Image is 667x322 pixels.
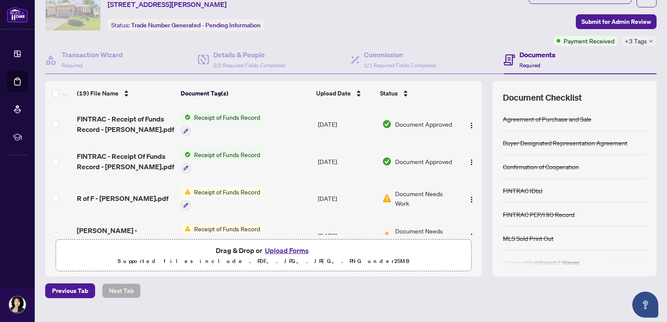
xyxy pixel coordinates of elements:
[576,14,657,29] button: Submit for Admin Review
[45,283,95,298] button: Previous Tab
[314,217,379,254] td: [DATE]
[9,296,26,313] img: Profile Icon
[465,117,479,131] button: Logo
[52,284,88,298] span: Previous Tab
[503,210,575,219] div: FINTRAC PEP/HIO Record
[625,36,647,46] span: +3 Tags
[503,233,554,243] div: MLS Sold Print Out
[316,89,351,98] span: Upload Date
[77,89,119,98] span: (19) File Name
[177,81,313,105] th: Document Tag(s)
[382,194,392,203] img: Document Status
[649,39,653,43] span: down
[503,92,582,104] span: Document Checklist
[131,21,261,29] span: Trade Number Generated - Pending Information
[56,240,471,272] span: Drag & Drop orUpload FormsSupported files include .PDF, .JPG, .JPEG, .PNG under25MB
[395,226,456,245] span: Document Needs Work
[61,256,466,266] p: Supported files include .PDF, .JPG, .JPEG, .PNG under 25 MB
[382,119,392,129] img: Document Status
[73,81,177,105] th: (19) File Name
[7,7,28,23] img: logo
[395,157,452,166] span: Document Approved
[519,49,555,60] h4: Documents
[382,231,392,240] img: Document Status
[181,187,264,210] button: Status IconReceipt of Funds Record
[181,224,191,233] img: Status Icon
[395,189,456,208] span: Document Needs Work
[62,62,83,69] span: Required
[468,122,475,129] img: Logo
[314,105,379,143] td: [DATE]
[191,112,264,122] span: Receipt of Funds Record
[364,62,436,69] span: 1/1 Required Fields Completed
[632,292,658,318] button: Open asap
[77,193,168,204] span: R of F - [PERSON_NAME].pdf
[468,159,475,166] img: Logo
[364,49,436,60] h4: Commission
[313,81,376,105] th: Upload Date
[503,138,627,148] div: Buyer Designated Representation Agreement
[465,191,479,205] button: Logo
[262,245,311,256] button: Upload Forms
[564,36,614,46] span: Payment Received
[519,62,540,69] span: Required
[503,162,579,171] div: Confirmation of Cooperation
[395,119,452,129] span: Document Approved
[77,151,174,172] span: FINTRAC - Receipt Of Funds Record - [PERSON_NAME].pdf
[213,62,285,69] span: 2/2 Required Fields Completed
[77,225,174,246] span: [PERSON_NAME] - [PERSON_NAME].pdf
[181,150,191,159] img: Status Icon
[376,81,456,105] th: Status
[62,49,123,60] h4: Transaction Wizard
[191,150,264,159] span: Receipt of Funds Record
[181,112,264,136] button: Status IconReceipt of Funds Record
[581,15,651,29] span: Submit for Admin Review
[102,283,141,298] button: Next Tab
[468,196,475,203] img: Logo
[181,187,191,197] img: Status Icon
[77,114,174,135] span: FINTRAC - Receipt of Funds Record - [PERSON_NAME].pdf
[465,154,479,168] button: Logo
[213,49,285,60] h4: Details & People
[465,229,479,243] button: Logo
[181,150,264,173] button: Status IconReceipt of Funds Record
[216,245,311,256] span: Drag & Drop or
[191,187,264,197] span: Receipt of Funds Record
[108,19,264,31] div: Status:
[314,180,379,217] td: [DATE]
[382,157,392,166] img: Document Status
[181,224,264,247] button: Status IconReceipt of Funds Record
[503,186,542,195] div: FINTRAC ID(s)
[503,114,591,124] div: Agreement of Purchase and Sale
[380,89,398,98] span: Status
[181,112,191,122] img: Status Icon
[314,143,379,180] td: [DATE]
[468,233,475,240] img: Logo
[191,224,264,233] span: Receipt of Funds Record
